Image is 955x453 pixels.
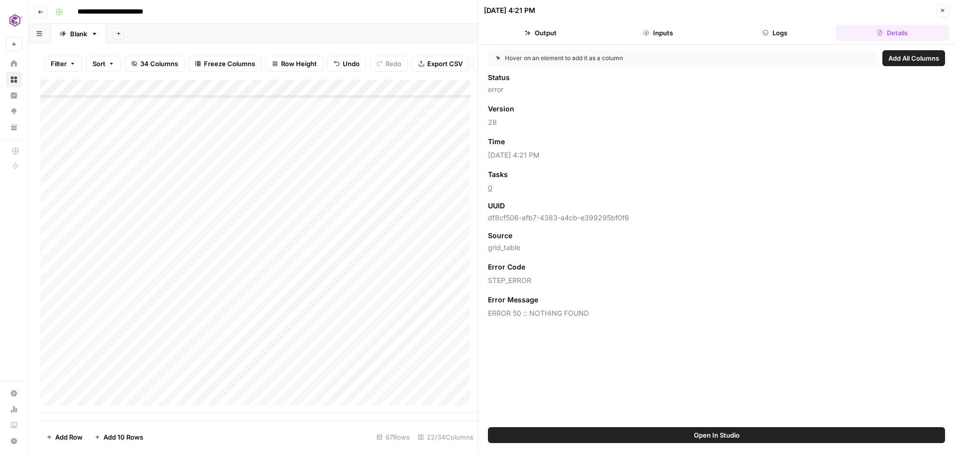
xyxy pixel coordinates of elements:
button: Undo [327,56,366,72]
span: error [488,85,945,94]
button: Freeze Columns [189,56,262,72]
span: Add All Columns [888,53,939,63]
span: ERROR 50 :: NOTHING FOUND [488,308,945,318]
span: Source [488,231,512,241]
a: Settings [6,385,22,401]
button: Workspace: Commvault [6,8,22,33]
div: Blank [70,29,87,39]
button: Filter [44,56,82,72]
div: [DATE] 4:21 PM [484,5,535,15]
img: Commvault Logo [6,11,24,29]
span: 28 [488,117,945,127]
button: Logs [719,25,832,41]
button: Add All Columns [882,50,945,66]
span: Row Height [281,59,317,69]
button: Redo [370,56,408,72]
span: Open In Studio [694,430,740,440]
button: Output [484,25,597,41]
span: Status [488,73,510,83]
a: Usage [6,401,22,417]
span: Tasks [488,170,508,180]
button: Open In Studio [488,427,945,443]
span: Redo [385,59,401,69]
div: Hover on an element to add it as a column [496,54,746,63]
span: grid_table [488,243,945,253]
div: 22/34 Columns [414,429,477,445]
span: UUID [488,201,505,211]
button: Details [836,25,949,41]
span: Time [488,137,505,147]
span: Error Message [488,295,538,305]
a: Browse [6,72,22,88]
span: [DATE] 4:21 PM [488,150,945,160]
a: Learning Hub [6,417,22,433]
button: Inputs [601,25,715,41]
button: Help + Support [6,433,22,449]
button: Export CSV [412,56,469,72]
span: Freeze Columns [204,59,255,69]
span: STEP_ERROR [488,275,945,285]
span: Add Row [55,432,83,442]
div: 67 Rows [373,429,414,445]
span: Sort [93,59,105,69]
button: Add Row [40,429,89,445]
a: Home [6,56,22,72]
span: df8cf506-afb7-4383-a4cb-e399295bf0f6 [488,213,945,223]
a: Insights [6,88,22,103]
span: Export CSV [427,59,463,69]
button: Row Height [266,56,323,72]
span: 34 Columns [140,59,178,69]
span: Version [488,104,514,114]
span: Undo [343,59,360,69]
button: Add 10 Rows [89,429,149,445]
span: Filter [51,59,67,69]
button: Sort [86,56,121,72]
a: Opportunities [6,103,22,119]
button: 34 Columns [125,56,185,72]
a: Blank [51,24,106,44]
a: 0 [488,183,492,192]
span: Add 10 Rows [103,432,143,442]
span: Error Code [488,262,525,272]
a: Your Data [6,119,22,135]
